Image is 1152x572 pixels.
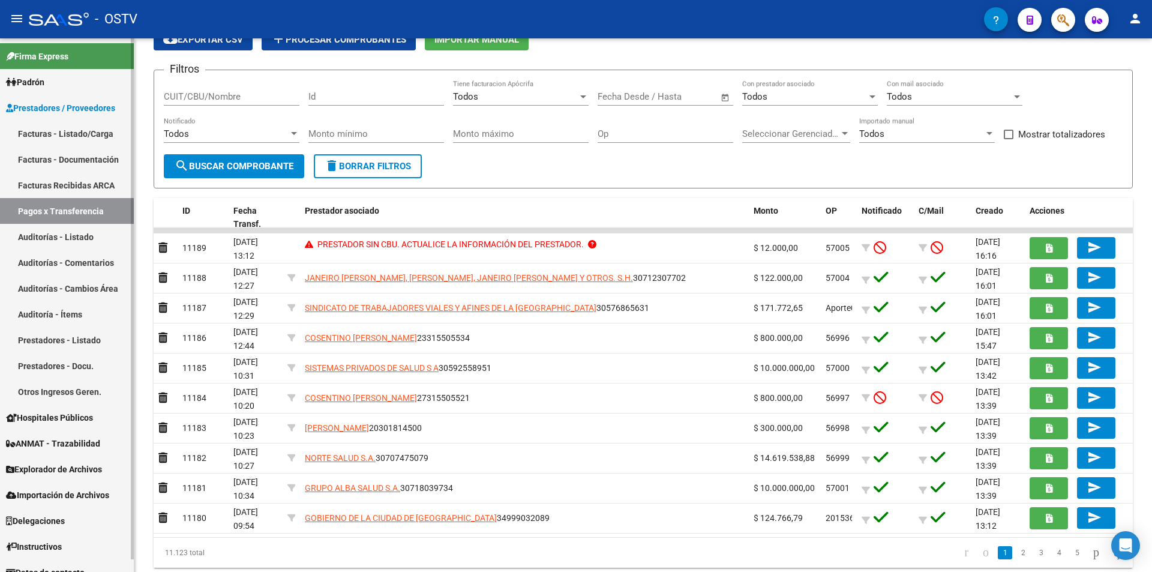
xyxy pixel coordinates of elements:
span: ANMAT - Trazabilidad [6,437,100,450]
span: OP [826,206,837,215]
span: 56996 [826,333,850,343]
span: Borrar Filtros [325,161,411,172]
span: [DATE] 10:20 [233,387,258,411]
span: [DATE] 13:39 [976,387,1000,411]
span: [DATE] 12:29 [233,297,258,321]
span: Buscar Comprobante [175,161,293,172]
span: Seleccionar Gerenciador [742,128,839,139]
span: SISTEMAS PRIVADOS DE SALUD S A [305,363,439,373]
mat-icon: delete [325,158,339,173]
span: [DATE] 13:39 [976,477,1000,501]
div: 11.123 total [154,538,347,568]
mat-icon: send [1087,360,1102,375]
mat-icon: send [1087,330,1102,345]
mat-icon: send [1087,390,1102,405]
span: 57000 [826,363,850,373]
span: Exportar CSV [163,34,243,45]
mat-icon: send [1087,510,1102,525]
li: page 4 [1050,543,1068,563]
span: Padrón [6,76,44,89]
span: [DATE] 13:42 [976,357,1000,381]
span: $ 171.772,65 [754,303,803,313]
mat-icon: person [1128,11,1142,26]
mat-icon: send [1087,270,1102,284]
span: [DATE] 13:39 [976,447,1000,471]
span: C/Mail [919,206,944,215]
span: $ 800.000,00 [754,393,803,403]
span: [DATE] 12:27 [233,267,258,291]
span: 30718039734 [305,483,453,493]
datatable-header-cell: Acciones [1025,198,1133,238]
mat-icon: menu [10,11,24,26]
li: page 5 [1068,543,1086,563]
span: 11182 [182,453,206,463]
span: 57001 [826,483,850,493]
span: - OSTV [95,6,137,32]
button: Open calendar [719,91,733,104]
button: Buscar Comprobante [164,154,304,178]
span: $ 14.619.538,88 [754,453,815,463]
span: 11184 [182,393,206,403]
span: Prestadores / Proveedores [6,101,115,115]
span: [DATE] 12:44 [233,327,258,351]
datatable-header-cell: Monto [749,198,821,238]
span: ID [182,206,190,215]
span: 201536689240 [826,513,883,523]
span: 27315505521 [305,393,470,403]
span: Creado [976,206,1003,215]
span: SINDICATO DE TRABAJADORES VIALES Y AFINES DE LA [GEOGRAPHIC_DATA] [305,303,596,313]
span: [DATE] 13:12 [233,237,258,260]
li: page 3 [1032,543,1050,563]
span: Todos [742,91,767,102]
p: PRESTADOR SIN CBU. ACTUALICE LA INFORMACIÓN DEL PRESTADOR. [317,238,584,251]
li: page 2 [1014,543,1032,563]
span: Todos [164,128,189,139]
a: go to previous page [977,546,994,559]
span: 11180 [182,513,206,523]
button: Importar Manual [425,28,529,50]
span: 11188 [182,273,206,283]
span: Aporte072025 [826,303,880,313]
span: 56998 [826,423,850,433]
mat-icon: send [1087,480,1102,495]
span: [DATE] 13:39 [976,417,1000,441]
span: 20301814500 [305,423,422,433]
span: Fecha Transf. [233,206,261,229]
li: page 1 [996,543,1014,563]
span: [DATE] 09:54 [233,507,258,531]
span: GOBIERNO DE LA CIUDAD DE [GEOGRAPHIC_DATA] [305,513,497,523]
span: 30592558951 [305,363,491,373]
input: Start date [598,91,637,102]
button: Borrar Filtros [314,154,422,178]
div: Open Intercom Messenger [1111,531,1140,560]
datatable-header-cell: Creado [971,198,1025,238]
a: go to last page [1108,546,1125,559]
span: 11185 [182,363,206,373]
span: Todos [859,128,884,139]
span: Monto [754,206,778,215]
span: 57005 [826,243,850,253]
span: [DATE] 13:12 [976,507,1000,531]
a: 5 [1070,546,1084,559]
datatable-header-cell: OP [821,198,857,238]
span: 34999032089 [305,513,550,523]
span: JANEIRO [PERSON_NAME], [PERSON_NAME], JANEIRO [PERSON_NAME] Y OTROS. S.H. [305,273,633,283]
a: 3 [1034,546,1048,559]
span: $ 122.000,00 [754,273,803,283]
span: 11187 [182,303,206,313]
span: 11186 [182,333,206,343]
span: [DATE] 16:01 [976,297,1000,321]
span: Importación de Archivos [6,489,109,502]
span: Delegaciones [6,514,65,528]
span: Notificado [862,206,902,215]
span: 30707475079 [305,453,428,463]
span: Hospitales Públicos [6,411,93,424]
a: go to first page [959,546,974,559]
span: [DATE] 10:31 [233,357,258,381]
span: Prestador asociado [305,206,379,215]
mat-icon: cloud_download [163,32,178,46]
span: [DATE] 10:27 [233,447,258,471]
datatable-header-cell: ID [178,198,229,238]
span: Firma Express [6,50,68,63]
span: Procesar Comprobantes [271,34,406,45]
